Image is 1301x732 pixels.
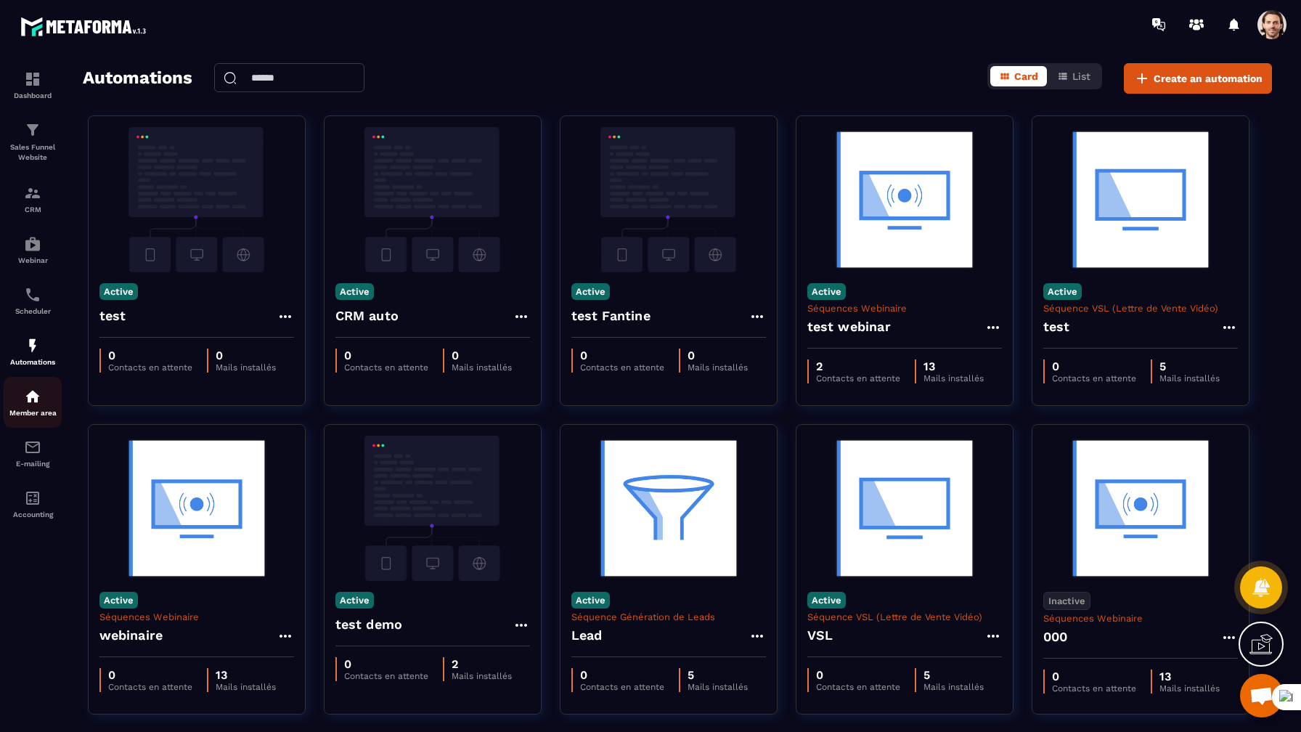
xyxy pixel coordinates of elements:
p: Mails installés [923,682,984,692]
p: Active [99,592,138,609]
h4: test [1043,317,1070,337]
p: 5 [1159,359,1220,373]
p: Webinar [4,256,62,264]
p: 13 [216,668,276,682]
h4: CRM auto [335,306,399,326]
h4: test webinar [807,317,891,337]
h4: test [99,306,126,326]
a: automationsautomationsAutomations [4,326,62,377]
p: Séquences Webinaire [807,303,1002,314]
p: 0 [816,668,900,682]
button: Create an automation [1124,63,1272,94]
img: automation-background [99,436,294,581]
p: Active [99,283,138,300]
p: Contacts en attente [108,362,192,373]
p: 0 [1052,359,1136,373]
p: E-mailing [4,460,62,468]
p: Mails installés [216,362,276,373]
p: Active [571,592,610,609]
img: formation [24,184,41,202]
a: automationsautomationsMember area [4,377,62,428]
p: 13 [923,359,984,373]
p: Contacts en attente [580,362,664,373]
img: automation-background [1043,436,1238,581]
h4: VSL [807,625,833,646]
p: 2 [816,359,900,373]
img: automations [24,337,41,354]
a: formationformationSales Funnel Website [4,110,62,174]
p: Séquence Génération de Leads [571,611,766,622]
p: Contacts en attente [816,682,900,692]
p: Member area [4,409,62,417]
div: Mở cuộc trò chuyện [1240,674,1284,717]
a: automationsautomationsWebinar [4,224,62,275]
img: automation-background [571,127,766,272]
p: Contacts en attente [580,682,664,692]
p: Active [807,592,846,609]
span: Create an automation [1154,71,1263,86]
p: Active [335,283,374,300]
a: formationformationCRM [4,174,62,224]
img: automation-background [807,127,1002,272]
img: formation [24,70,41,88]
p: 2 [452,657,512,671]
p: 0 [216,349,276,362]
p: Active [571,283,610,300]
img: logo [20,13,151,40]
p: Mails installés [452,671,512,681]
h4: Lead [571,625,603,646]
p: 0 [108,349,192,362]
button: List [1048,66,1099,86]
p: Sales Funnel Website [4,142,62,163]
p: Séquences Webinaire [1043,613,1238,624]
p: Contacts en attente [816,373,900,383]
p: Dashboard [4,91,62,99]
p: Contacts en attente [344,362,428,373]
p: Mails installés [688,362,748,373]
p: 13 [1159,670,1220,683]
p: 5 [923,668,984,682]
img: automations [24,388,41,405]
p: Contacts en attente [1052,373,1136,383]
img: automation-background [335,127,530,272]
span: Card [1014,70,1038,82]
p: 0 [108,668,192,682]
p: Mails installés [452,362,512,373]
p: CRM [4,206,62,213]
p: Mails installés [923,373,984,383]
p: Inactive [1043,592,1090,610]
p: 5 [688,668,748,682]
p: Mails installés [1159,683,1220,694]
button: Card [990,66,1047,86]
p: Active [1043,283,1082,300]
p: 0 [452,349,512,362]
img: formation [24,121,41,139]
img: automation-background [807,436,1002,581]
h4: test Fantine [571,306,650,326]
p: Accounting [4,511,62,518]
a: emailemailE-mailing [4,428,62,479]
a: formationformationDashboard [4,60,62,110]
p: Mails installés [688,682,748,692]
p: Contacts en attente [108,682,192,692]
p: 0 [688,349,748,362]
img: automation-background [571,436,766,581]
p: Mails installés [1159,373,1220,383]
p: 0 [344,657,428,671]
p: Séquence VSL (Lettre de Vente Vidéo) [807,611,1002,622]
a: accountantaccountantAccounting [4,479,62,529]
p: Scheduler [4,307,62,315]
p: Automations [4,358,62,366]
p: 0 [580,668,664,682]
p: Active [335,592,374,609]
a: schedulerschedulerScheduler [4,275,62,326]
img: automation-background [99,127,294,272]
img: accountant [24,489,41,507]
p: Mails installés [216,682,276,692]
img: scheduler [24,286,41,304]
span: List [1072,70,1090,82]
p: Séquences Webinaire [99,611,294,622]
img: automations [24,235,41,253]
img: automation-background [335,436,530,581]
p: Contacts en attente [344,671,428,681]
